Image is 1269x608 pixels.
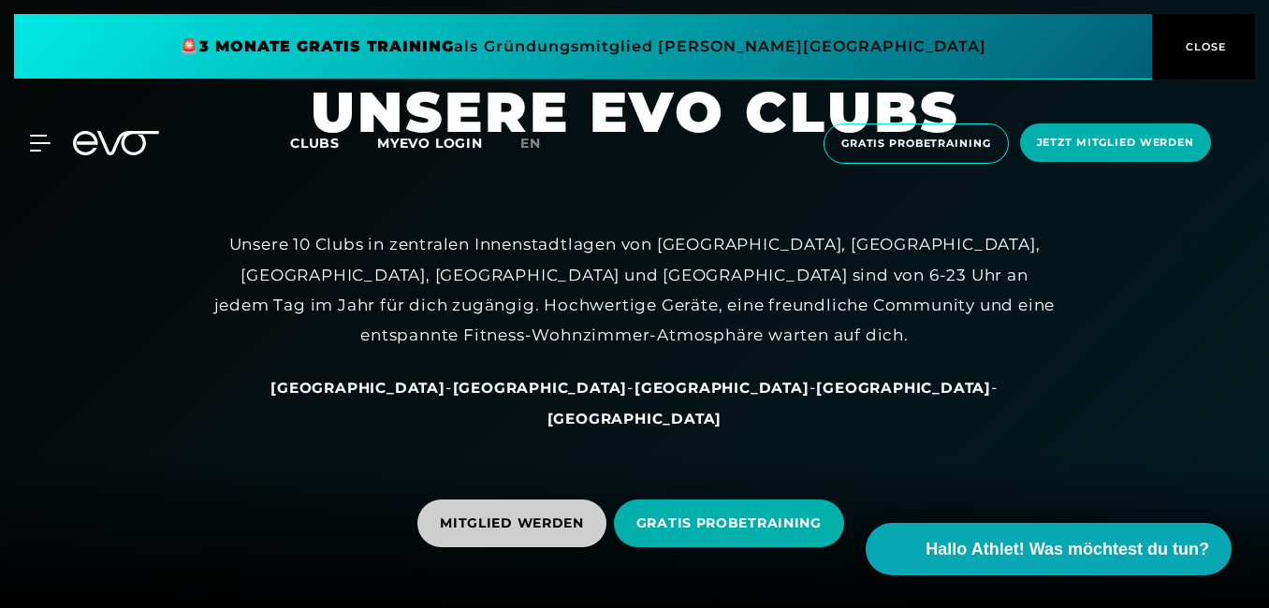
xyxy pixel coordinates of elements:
span: [GEOGRAPHIC_DATA] [634,379,810,397]
div: Unsere 10 Clubs in zentralen Innenstadtlagen von [GEOGRAPHIC_DATA], [GEOGRAPHIC_DATA], [GEOGRAPHI... [213,229,1056,350]
span: [GEOGRAPHIC_DATA] [547,410,722,427]
span: GRATIS PROBETRAINING [636,514,822,533]
span: CLOSE [1181,38,1227,55]
a: MYEVO LOGIN [377,135,483,152]
span: [GEOGRAPHIC_DATA] [453,379,628,397]
span: Clubs [290,135,340,152]
a: GRATIS PROBETRAINING [614,485,852,561]
a: MITGLIED WERDEN [417,485,614,561]
a: [GEOGRAPHIC_DATA] [270,378,445,397]
button: Hallo Athlet! Was möchtest du tun? [866,523,1232,575]
span: Gratis Probetraining [841,136,991,152]
a: Jetzt Mitglied werden [1014,123,1217,164]
span: MITGLIED WERDEN [440,514,584,533]
span: en [520,135,541,152]
a: [GEOGRAPHIC_DATA] [547,409,722,427]
a: en [520,133,563,154]
div: - - - - [213,372,1056,433]
span: [GEOGRAPHIC_DATA] [270,379,445,397]
span: Hallo Athlet! Was möchtest du tun? [926,537,1209,562]
a: [GEOGRAPHIC_DATA] [816,378,991,397]
a: [GEOGRAPHIC_DATA] [453,378,628,397]
span: [GEOGRAPHIC_DATA] [816,379,991,397]
a: Gratis Probetraining [818,123,1014,164]
button: CLOSE [1152,14,1255,80]
a: [GEOGRAPHIC_DATA] [634,378,810,397]
span: Jetzt Mitglied werden [1037,135,1194,151]
a: Clubs [290,134,377,152]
